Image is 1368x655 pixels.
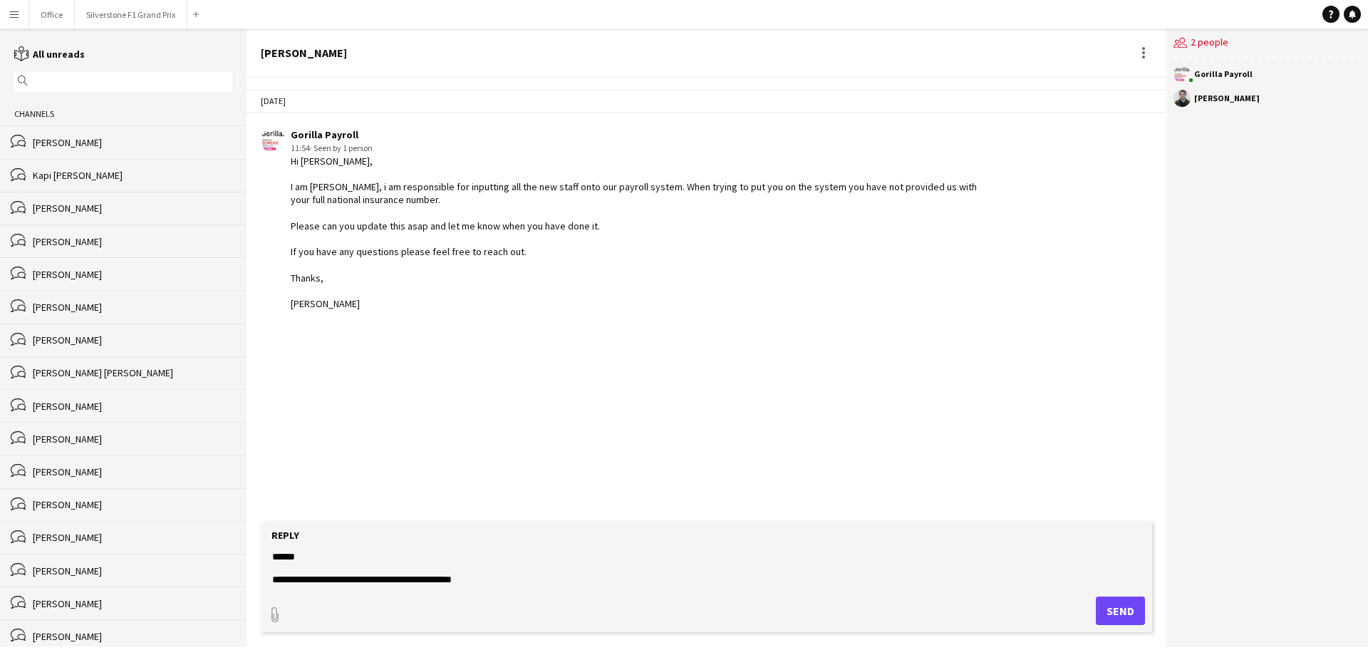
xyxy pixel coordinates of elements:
div: [PERSON_NAME] [33,531,232,544]
div: [PERSON_NAME] [33,400,232,413]
label: Reply [271,529,299,542]
div: [PERSON_NAME] [33,433,232,445]
div: [DATE] [247,89,1166,113]
div: [PERSON_NAME] [33,498,232,511]
div: 11:54 [291,142,997,155]
div: [PERSON_NAME] [261,46,347,59]
button: Office [29,1,75,29]
div: [PERSON_NAME] [33,465,232,478]
div: Gorilla Payroll [291,128,997,141]
div: [PERSON_NAME] [PERSON_NAME] [33,366,232,379]
button: Silverstone F1 Grand Prix [75,1,187,29]
div: [PERSON_NAME] [33,630,232,643]
a: All unreads [14,48,85,61]
div: [PERSON_NAME] [1194,94,1260,103]
div: [PERSON_NAME] [33,301,232,314]
div: [PERSON_NAME] [33,202,232,215]
div: [PERSON_NAME] [33,136,232,149]
div: Gorilla Payroll [1194,70,1253,78]
button: Send [1096,597,1145,625]
div: Hi [PERSON_NAME], I am [PERSON_NAME], i am responsible for inputting all the new staff onto our p... [291,155,997,310]
div: [PERSON_NAME] [33,268,232,281]
div: [PERSON_NAME] [33,597,232,610]
div: [PERSON_NAME] [33,564,232,577]
span: · Seen by 1 person [310,143,373,153]
div: Kapi [PERSON_NAME] [33,169,232,182]
div: [PERSON_NAME] [33,235,232,248]
div: 2 people [1173,29,1361,58]
div: [PERSON_NAME] [33,334,232,346]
